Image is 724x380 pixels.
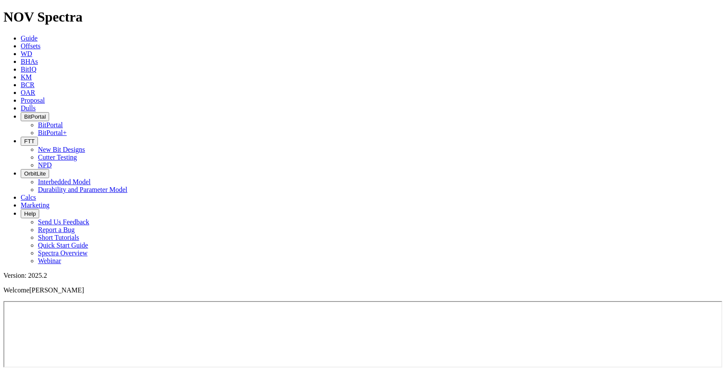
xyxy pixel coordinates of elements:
a: Marketing [21,201,50,209]
a: WD [21,50,32,57]
span: FTT [24,138,34,144]
a: BCR [21,81,34,88]
a: Quick Start Guide [38,242,88,249]
div: Version: 2025.2 [3,272,721,280]
a: Report a Bug [38,226,75,233]
button: OrbitLite [21,169,49,178]
a: Offsets [21,42,41,50]
button: BitPortal [21,112,49,121]
a: Webinar [38,257,61,264]
a: Cutter Testing [38,154,77,161]
a: Guide [21,35,37,42]
a: BHAs [21,58,38,65]
a: Send Us Feedback [38,218,89,226]
h1: NOV Spectra [3,9,721,25]
a: BitIQ [21,66,36,73]
span: OrbitLite [24,170,46,177]
a: Calcs [21,194,36,201]
a: BitPortal+ [38,129,67,136]
button: FTT [21,137,38,146]
span: Help [24,210,36,217]
a: Spectra Overview [38,249,87,257]
a: Durability and Parameter Model [38,186,128,193]
a: New Bit Designs [38,146,85,153]
a: NPD [38,161,52,169]
span: BitPortal [24,113,46,120]
p: Welcome [3,286,721,294]
a: Dulls [21,104,36,112]
a: KM [21,73,32,81]
a: OAR [21,89,35,96]
a: Short Tutorials [38,234,79,241]
a: Proposal [21,97,45,104]
a: BitPortal [38,121,63,129]
a: Interbedded Model [38,178,90,185]
span: [PERSON_NAME] [29,286,84,294]
button: Help [21,209,39,218]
